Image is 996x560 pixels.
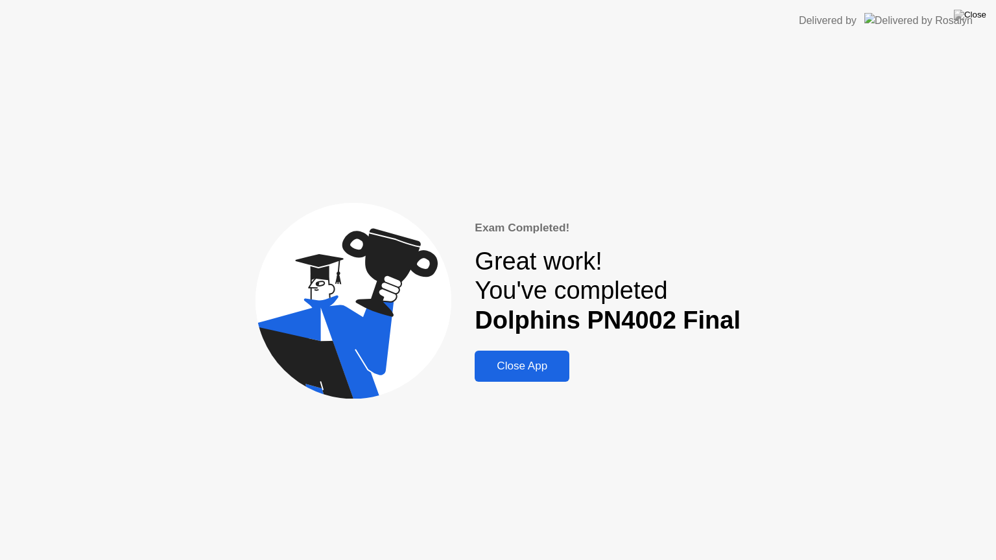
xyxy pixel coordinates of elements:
div: Exam Completed! [475,220,741,237]
div: Great work! You've completed [475,247,741,336]
img: Close [954,10,986,20]
div: Delivered by [799,13,857,29]
img: Delivered by Rosalyn [864,13,973,28]
div: Close App [479,360,565,373]
button: Close App [475,351,569,382]
b: Dolphins PN4002 Final [475,307,741,334]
